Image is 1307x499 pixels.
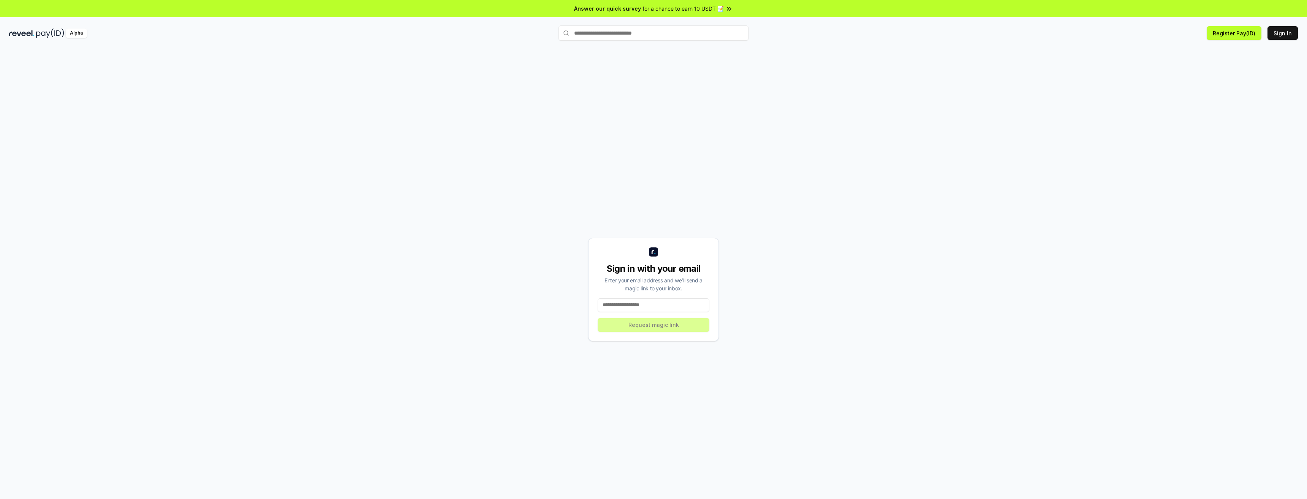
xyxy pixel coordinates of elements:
button: Register Pay(ID) [1207,26,1261,40]
button: Sign In [1267,26,1298,40]
span: for a chance to earn 10 USDT 📝 [642,5,724,13]
img: reveel_dark [9,29,35,38]
img: logo_small [649,247,658,257]
div: Enter your email address and we’ll send a magic link to your inbox. [598,276,709,292]
span: Answer our quick survey [574,5,641,13]
img: pay_id [36,29,64,38]
div: Sign in with your email [598,263,709,275]
div: Alpha [66,29,87,38]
